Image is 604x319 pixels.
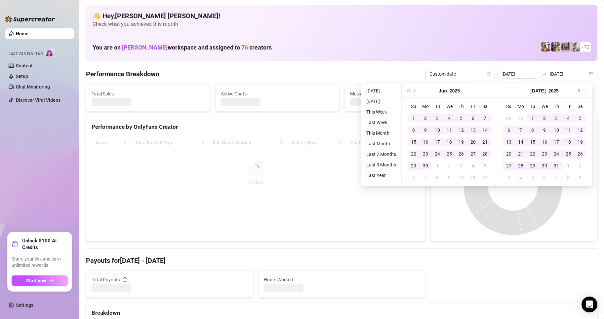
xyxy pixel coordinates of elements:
[16,74,28,79] a: Setup
[350,90,463,97] span: Messages Sent
[433,114,441,122] div: 3
[550,148,562,160] td: 2025-07-24
[529,174,537,182] div: 5
[439,84,447,97] button: Choose a month
[92,123,420,131] div: Performance by OnlyFans Creator
[241,44,248,51] span: 76
[455,112,467,124] td: 2025-06-05
[86,256,597,265] h4: Payouts for [DATE] - [DATE]
[564,162,572,170] div: 1
[364,119,399,126] li: Last Week
[422,162,429,170] div: 30
[93,20,591,28] span: Check what you achieved this month
[408,100,420,112] th: Su
[539,160,550,172] td: 2025-07-30
[443,100,455,112] th: We
[408,112,420,124] td: 2025-06-01
[364,171,399,179] li: Last Year
[481,126,489,134] div: 14
[431,160,443,172] td: 2025-07-01
[22,237,68,251] strong: Unlock $100 AI Credits
[433,138,441,146] div: 17
[539,124,550,136] td: 2025-07-09
[467,160,479,172] td: 2025-07-04
[517,126,525,134] div: 7
[505,126,513,134] div: 6
[539,148,550,160] td: 2025-07-23
[515,112,527,124] td: 2025-06-30
[479,124,491,136] td: 2025-06-14
[433,162,441,170] div: 1
[410,126,418,134] div: 8
[469,174,477,182] div: 11
[92,308,592,317] div: Breakdown
[429,69,491,79] span: Custom date
[457,138,465,146] div: 19
[517,162,525,170] div: 28
[221,90,334,97] span: Active Chats
[455,148,467,160] td: 2025-06-26
[550,100,562,112] th: Th
[467,136,479,148] td: 2025-06-20
[410,150,418,158] div: 22
[562,160,574,172] td: 2025-08-01
[517,174,525,182] div: 4
[12,256,68,269] span: Share your link and earn unlimited rewards
[455,136,467,148] td: 2025-06-19
[561,42,570,52] img: Esmeralda (@esme_duhhh)
[552,126,560,134] div: 10
[530,84,545,97] button: Choose a month
[481,150,489,158] div: 28
[550,70,587,78] input: End date
[550,124,562,136] td: 2025-07-10
[517,150,525,158] div: 21
[576,126,584,134] div: 12
[93,44,272,51] h1: You are on workspace and assigned to creators
[455,172,467,184] td: 2025-07-10
[443,160,455,172] td: 2025-07-02
[431,136,443,148] td: 2025-06-17
[481,162,489,170] div: 5
[479,136,491,148] td: 2025-06-21
[455,124,467,136] td: 2025-06-12
[505,138,513,146] div: 13
[527,136,539,148] td: 2025-07-15
[93,11,591,20] h4: 👋 Hey, [PERSON_NAME] [PERSON_NAME] !
[12,275,68,286] button: Start nowarrow-right
[364,129,399,137] li: This Month
[505,174,513,182] div: 3
[515,124,527,136] td: 2025-07-07
[539,136,550,148] td: 2025-07-16
[550,160,562,172] td: 2025-07-31
[503,160,515,172] td: 2025-07-27
[364,161,399,169] li: Last 3 Months
[455,160,467,172] td: 2025-07-03
[550,112,562,124] td: 2025-07-03
[251,163,260,172] span: loading
[431,100,443,112] th: Tu
[422,150,429,158] div: 23
[574,124,586,136] td: 2025-07-12
[422,114,429,122] div: 2
[576,162,584,170] div: 2
[431,148,443,160] td: 2025-06-24
[541,150,548,158] div: 23
[445,150,453,158] div: 25
[574,100,586,112] th: Sa
[576,114,584,122] div: 5
[412,84,419,97] button: Previous month (PageUp)
[364,87,399,95] li: [DATE]
[467,124,479,136] td: 2025-06-13
[515,100,527,112] th: Mo
[433,150,441,158] div: 24
[420,112,431,124] td: 2025-06-02
[420,100,431,112] th: Mo
[542,71,547,77] span: to
[529,126,537,134] div: 8
[122,44,168,51] span: [PERSON_NAME]
[445,126,453,134] div: 11
[469,150,477,158] div: 27
[420,172,431,184] td: 2025-07-07
[564,114,572,122] div: 4
[467,172,479,184] td: 2025-07-11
